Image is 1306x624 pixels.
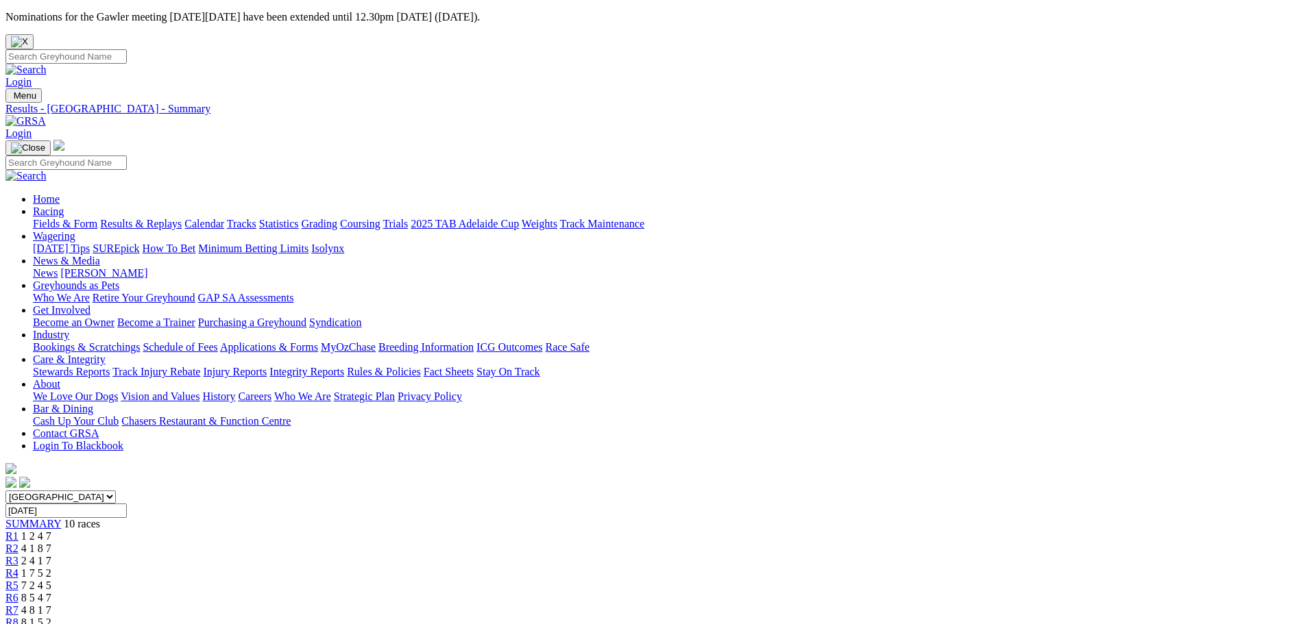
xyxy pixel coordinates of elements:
button: Toggle navigation [5,140,51,155]
img: GRSA [5,115,46,127]
a: Careers [238,390,271,402]
a: Statistics [259,218,299,229]
a: Bar & Dining [33,403,93,414]
span: 1 7 5 2 [21,567,51,579]
img: logo-grsa-white.png [5,463,16,474]
a: About [33,378,60,390]
a: Bookings & Scratchings [33,341,140,353]
a: Privacy Policy [398,390,462,402]
a: Trials [383,218,408,229]
a: Cash Up Your Club [33,415,119,427]
a: Results - [GEOGRAPHIC_DATA] - Summary [5,103,1301,115]
a: R6 [5,592,19,603]
a: Tracks [227,218,256,229]
input: Search [5,49,127,64]
a: Isolynx [311,242,344,254]
div: Care & Integrity [33,366,1301,378]
img: X [11,36,28,47]
a: R2 [5,542,19,554]
img: Close [11,142,45,153]
a: Race Safe [545,341,589,353]
input: Search [5,155,127,170]
a: News [33,267,58,279]
div: Industry [33,341,1301,353]
a: Results & Replays [100,218,182,229]
a: ICG Outcomes [476,341,542,353]
a: Weights [522,218,557,229]
a: Chasers Restaurant & Function Centre [121,415,291,427]
a: We Love Our Dogs [33,390,118,402]
a: R5 [5,579,19,591]
div: News & Media [33,267,1301,279]
a: Login [5,127,32,139]
a: Track Injury Rebate [112,366,200,377]
a: Applications & Forms [220,341,318,353]
a: MyOzChase [321,341,376,353]
a: R3 [5,555,19,566]
a: Breeding Information [378,341,474,353]
img: twitter.svg [19,477,30,488]
span: 4 8 1 7 [21,604,51,616]
button: Close [5,34,34,49]
div: Racing [33,218,1301,230]
a: Integrity Reports [269,366,344,377]
a: Login [5,76,32,88]
div: About [33,390,1301,403]
a: Fields & Form [33,218,97,229]
a: Purchasing a Greyhound [198,316,306,328]
div: Get Involved [33,316,1301,329]
span: 2 4 1 7 [21,555,51,566]
a: Home [33,193,60,205]
div: Wagering [33,242,1301,255]
a: SUREpick [93,242,139,254]
a: Strategic Plan [334,390,395,402]
a: Get Involved [33,304,90,316]
span: Menu [14,90,36,101]
a: R7 [5,604,19,616]
img: logo-grsa-white.png [53,140,64,151]
span: 4 1 8 7 [21,542,51,554]
a: Injury Reports [203,366,267,377]
a: Fact Sheets [424,366,474,377]
a: Who We Are [33,292,90,303]
div: Bar & Dining [33,415,1301,427]
a: Racing [33,205,64,217]
span: 7 2 4 5 [21,579,51,591]
a: GAP SA Assessments [198,292,294,303]
a: SUMMARY [5,518,61,529]
a: Schedule of Fees [143,341,217,353]
a: Stay On Track [476,366,540,377]
a: Stewards Reports [33,366,110,377]
a: How To Bet [143,242,196,254]
a: Rules & Policies [347,366,421,377]
a: Retire Your Greyhound [93,292,195,303]
a: Wagering [33,230,75,242]
a: [PERSON_NAME] [60,267,147,279]
img: Search [5,170,47,182]
div: Greyhounds as Pets [33,292,1301,304]
a: Login To Blackbook [33,440,123,451]
a: Care & Integrity [33,353,106,365]
a: Who We Are [274,390,331,402]
a: Become a Trainer [117,316,195,328]
a: Minimum Betting Limits [198,242,309,254]
a: Track Maintenance [560,218,644,229]
a: Vision and Values [121,390,199,402]
span: 10 races [64,518,100,529]
span: 8 5 4 7 [21,592,51,603]
a: R4 [5,567,19,579]
a: Industry [33,329,69,340]
a: R1 [5,530,19,542]
a: Syndication [309,316,361,328]
a: Become an Owner [33,316,114,328]
a: News & Media [33,255,100,266]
